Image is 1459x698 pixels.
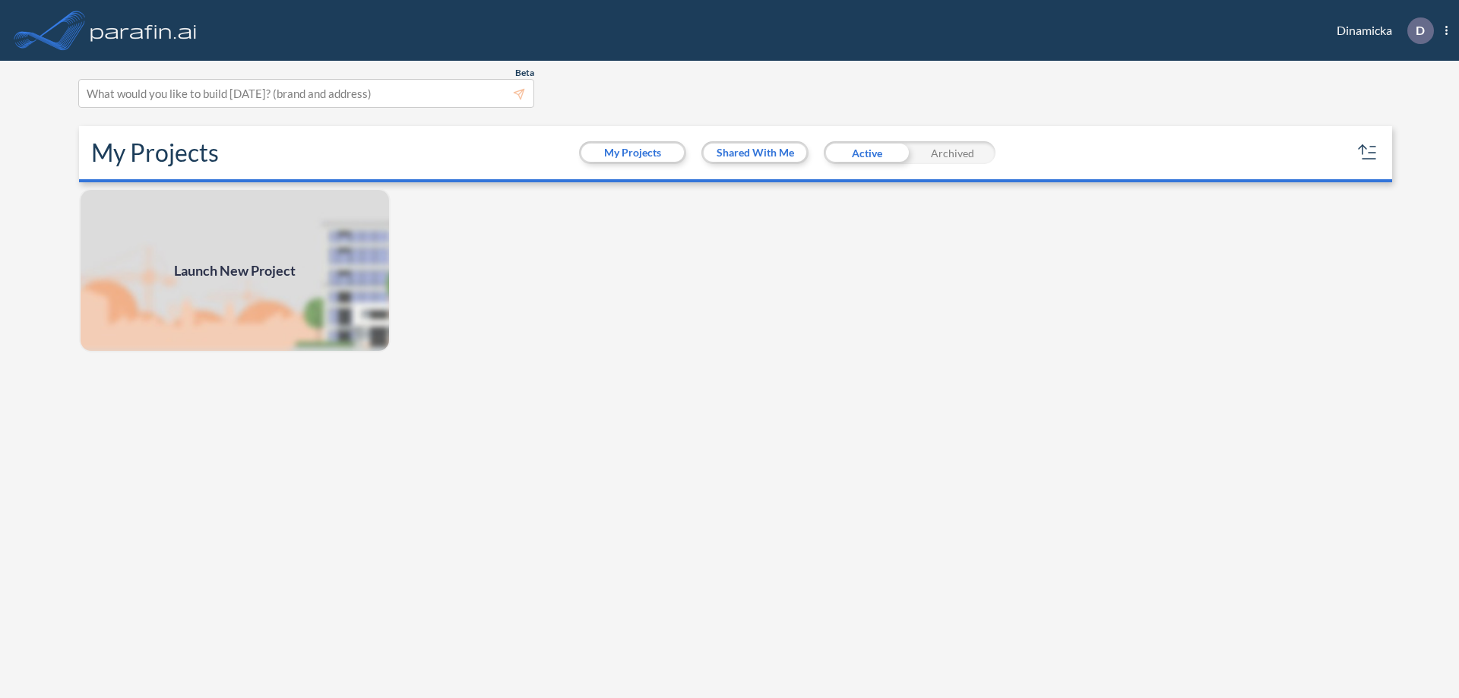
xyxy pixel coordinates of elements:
[79,188,391,352] a: Launch New Project
[1314,17,1448,44] div: Dinamicka
[515,67,534,79] span: Beta
[91,138,219,167] h2: My Projects
[174,261,296,281] span: Launch New Project
[1416,24,1425,37] p: D
[910,141,995,164] div: Archived
[1356,141,1380,165] button: sort
[581,144,684,162] button: My Projects
[87,15,200,46] img: logo
[79,188,391,352] img: add
[824,141,910,164] div: Active
[704,144,806,162] button: Shared With Me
